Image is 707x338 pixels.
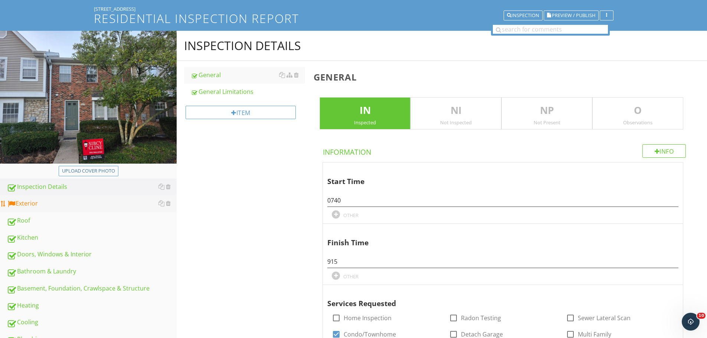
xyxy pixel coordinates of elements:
[461,314,501,322] label: Radon Testing
[7,318,177,327] div: Cooling
[327,165,661,187] div: Start Time
[94,6,613,12] div: [STREET_ADDRESS]
[314,72,695,82] h3: General
[578,331,611,338] label: Multi Family
[507,13,539,18] div: Inspection
[552,13,595,18] span: Preview / Publish
[191,70,305,79] div: General
[544,10,599,21] button: Preview / Publish
[502,119,592,125] div: Not Present
[62,167,115,175] div: Upload cover photo
[344,314,392,322] label: Home Inspection
[504,12,543,18] a: Inspection
[94,12,613,25] h1: Residential Inspection Report
[327,288,661,309] div: Services Requested
[7,284,177,293] div: Basement, Foundation, Crawlspace & Structure
[682,313,700,331] iframe: Intercom live chat
[411,103,501,118] p: NI
[642,144,686,158] div: Info
[327,227,661,248] div: Finish Time
[504,10,543,21] button: Inspection
[344,331,396,338] label: Condo/Townhome
[7,199,177,209] div: Exterior
[697,313,706,319] span: 10
[461,331,503,338] label: Detach Garage
[343,273,359,279] div: OTHER
[7,301,177,311] div: Heating
[191,87,305,96] div: General Limitations
[7,250,177,259] div: Doors, Windows & Interior
[327,256,678,268] input: #
[578,314,631,322] label: Sewer Lateral Scan
[323,144,686,157] h4: Information
[59,166,118,176] button: Upload cover photo
[502,103,592,118] p: NP
[493,25,608,34] input: search for comments
[186,106,296,119] div: Item
[7,182,177,192] div: Inspection Details
[593,103,683,118] p: O
[184,38,301,53] div: Inspection Details
[593,119,683,125] div: Observations
[343,212,359,218] div: OTHER
[7,216,177,226] div: Roof
[320,103,410,118] p: IN
[544,12,599,18] a: Preview / Publish
[7,233,177,243] div: Kitchen
[7,267,177,276] div: Bathroom & Laundry
[327,194,678,207] input: #
[320,119,410,125] div: Inspected
[411,119,501,125] div: Not Inspected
